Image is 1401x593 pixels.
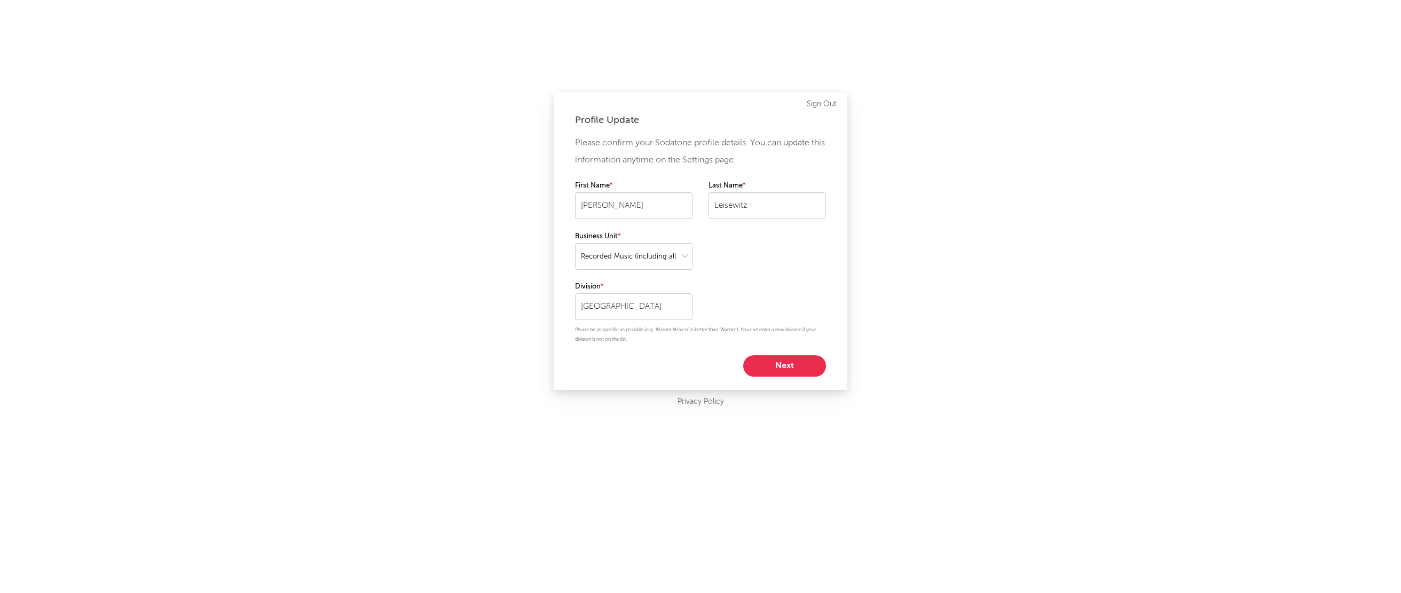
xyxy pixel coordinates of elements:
label: First Name [575,180,692,192]
div: Profile Update [575,114,826,127]
input: Your division [575,293,692,320]
p: Please be as specific as possible (e.g. 'Warner Mexico' is better than 'Warner'). You can enter a... [575,325,826,345]
label: Division [575,280,692,293]
label: Business Unit [575,230,692,243]
a: Sign Out [807,98,837,111]
input: Your first name [575,192,692,219]
label: Last Name [709,180,826,192]
input: Your last name [709,192,826,219]
p: Please confirm your Sodatone profile details. You can update this information anytime on the Sett... [575,135,826,169]
button: Next [743,355,826,377]
a: Privacy Policy [678,395,724,409]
